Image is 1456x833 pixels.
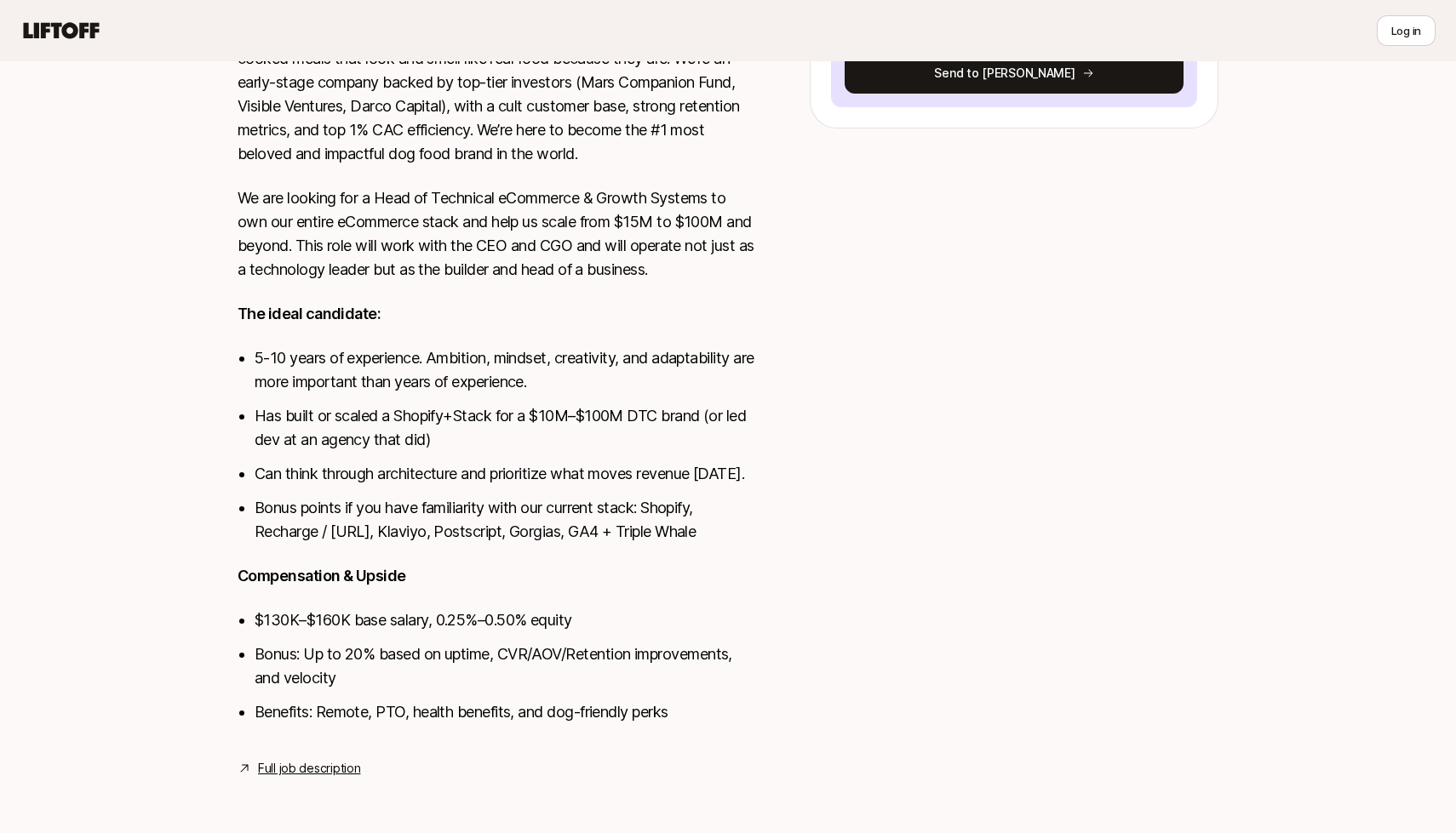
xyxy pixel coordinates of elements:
[255,496,755,544] li: Bonus points if you have familiarity with our current stack: Shopify, Recharge / [URL], Klaviyo, ...
[845,53,1184,94] button: Send to [PERSON_NAME]
[255,608,755,632] li: $130K–$160K base salary, 0.25%–0.50% equity
[255,642,755,690] li: Bonus: Up to 20% based on uptime, CVR/AOV/Retention improvements, and velocity
[238,186,755,282] p: We are looking for a Head of Technical eCommerce & Growth Systems to own our entire eCommerce sta...
[255,700,755,724] li: Benefits: Remote, PTO, health benefits, and dog-friendly perks
[1377,15,1436,46] button: Log in
[255,462,755,486] li: Can think through architecture and prioritize what moves revenue [DATE].
[255,346,755,394] li: 5-10 years of experience. Ambition, mindset, creativity, and adaptability are more important than...
[258,758,360,779] a: Full job description
[238,305,381,322] strong: The ideal candidate:
[238,567,406,585] strong: Compensation & Upside
[255,404,755,452] li: Has built or scaled a Shopify+Stack for a $10M–$100M DTC brand (or led dev at an agency that did)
